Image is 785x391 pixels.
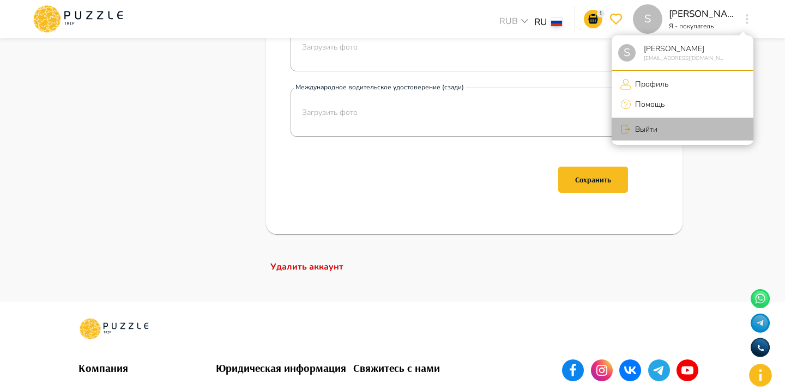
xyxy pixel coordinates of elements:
[631,124,657,135] p: Выйти
[631,99,665,110] p: Помощь
[618,44,636,62] div: S
[631,78,668,90] p: Профиль
[640,54,726,63] p: [EMAIL_ADDRESS][DOMAIN_NAME]
[640,43,726,54] p: [PERSON_NAME]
